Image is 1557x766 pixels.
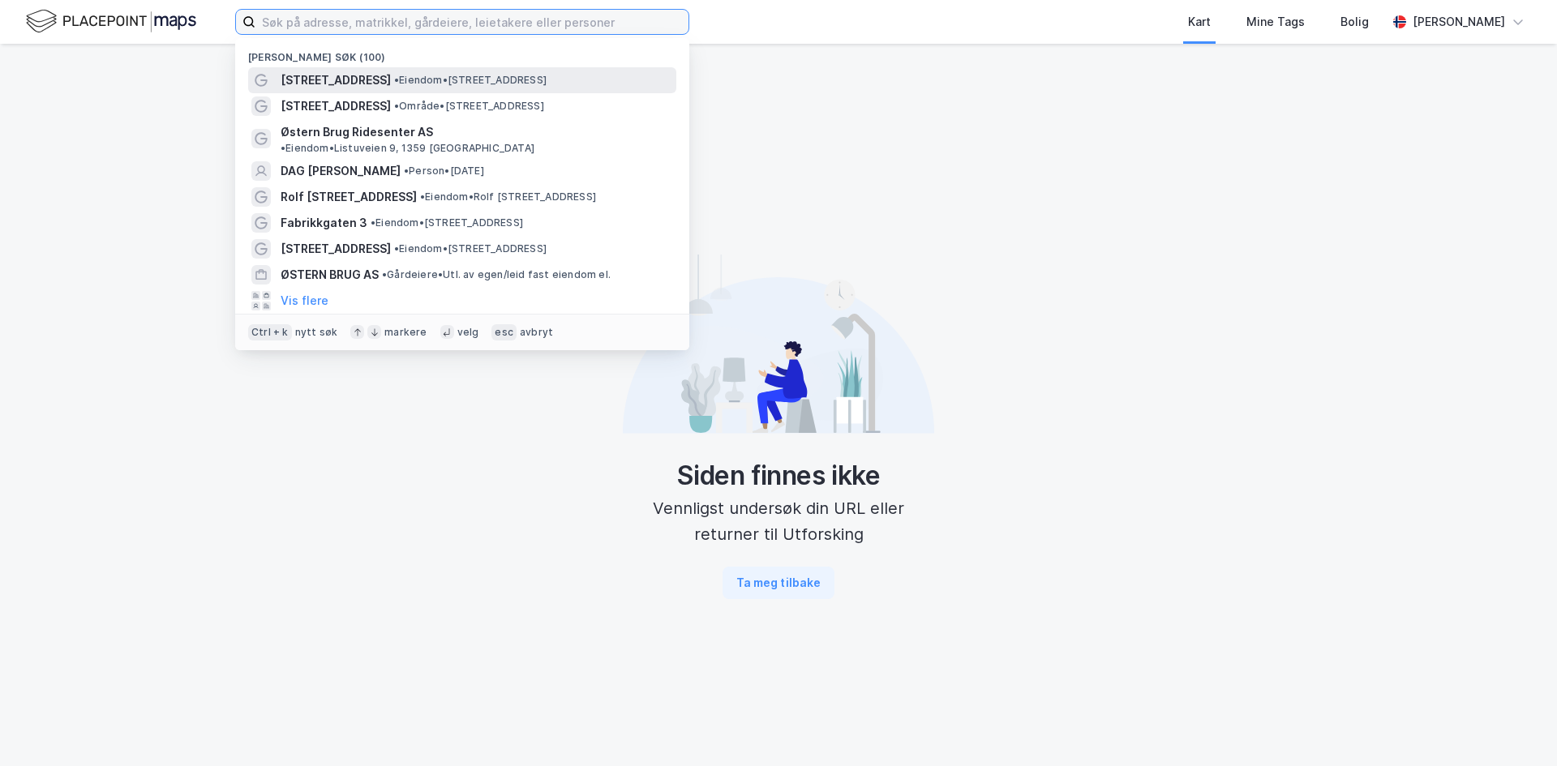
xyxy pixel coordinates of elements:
span: • [404,165,409,177]
span: Eiendom • Listuveien 9, 1359 [GEOGRAPHIC_DATA] [281,142,534,155]
span: Fabrikkgaten 3 [281,213,367,233]
div: velg [457,326,479,339]
span: Eiendom • Rolf [STREET_ADDRESS] [420,190,596,203]
img: logo.f888ab2527a4732fd821a326f86c7f29.svg [26,7,196,36]
span: • [371,216,375,229]
span: • [382,268,387,280]
span: • [394,242,399,255]
div: [PERSON_NAME] [1413,12,1505,32]
span: • [420,190,425,203]
span: Eiendom • [STREET_ADDRESS] [371,216,523,229]
span: • [394,100,399,112]
div: [PERSON_NAME] søk (100) [235,38,689,67]
span: • [394,74,399,86]
iframe: Chat Widget [1476,688,1557,766]
span: Østern Brug Ridesenter AS [281,122,433,142]
span: [STREET_ADDRESS] [281,71,391,90]
input: Søk på adresse, matrikkel, gårdeiere, leietakere eller personer [255,10,688,34]
span: • [281,142,285,154]
div: esc [491,324,517,340]
span: ØSTERN BRUG AS [281,265,379,285]
span: Eiendom • [STREET_ADDRESS] [394,74,547,87]
div: Bolig [1340,12,1369,32]
div: Kart [1188,12,1211,32]
span: Gårdeiere • Utl. av egen/leid fast eiendom el. [382,268,611,281]
button: Vis flere [281,291,328,310]
div: Siden finnes ikke [623,460,934,492]
span: [STREET_ADDRESS] [281,96,391,116]
button: Ta meg tilbake [723,567,834,599]
span: Eiendom • [STREET_ADDRESS] [394,242,547,255]
span: [STREET_ADDRESS] [281,239,391,259]
div: nytt søk [295,326,338,339]
div: markere [384,326,427,339]
div: Vennligst undersøk din URL eller returner til Utforsking [623,495,934,547]
div: Ctrl + k [248,324,292,340]
div: Mine Tags [1246,12,1305,32]
span: DAG [PERSON_NAME] [281,161,401,181]
div: avbryt [520,326,553,339]
span: Område • [STREET_ADDRESS] [394,100,544,113]
div: Kontrollprogram for chat [1476,688,1557,766]
span: Rolf [STREET_ADDRESS] [281,187,417,207]
span: Person • [DATE] [404,165,484,178]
